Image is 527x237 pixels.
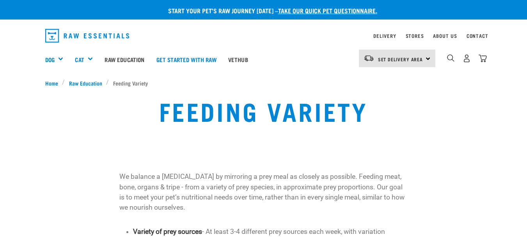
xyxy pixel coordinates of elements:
img: van-moving.png [364,55,374,62]
a: Home [45,79,62,87]
img: home-icon-1@2x.png [447,54,454,62]
a: Delivery [373,34,396,37]
p: We balance a [MEDICAL_DATA] by mirroring a prey meal as closely as possible. Feeding meat, bone, ... [119,171,408,213]
a: Stores [406,34,424,37]
nav: dropdown navigation [39,26,488,46]
a: take our quick pet questionnaire. [278,9,377,12]
strong: Variety of prey sources [133,228,202,235]
a: About Us [433,34,457,37]
a: Cat [75,55,84,64]
img: home-icon@2x.png [479,54,487,62]
h1: Feeding Variety [159,96,368,125]
span: Set Delivery Area [378,58,423,61]
img: Raw Essentials Logo [45,29,130,43]
a: Dog [45,55,55,64]
a: Vethub [222,44,254,75]
a: Raw Education [99,44,150,75]
a: Raw Education [65,79,106,87]
nav: breadcrumbs [45,79,482,87]
span: Raw Education [69,79,102,87]
a: Get started with Raw [151,44,222,75]
img: user.png [463,54,471,62]
a: Contact [467,34,488,37]
span: Home [45,79,58,87]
